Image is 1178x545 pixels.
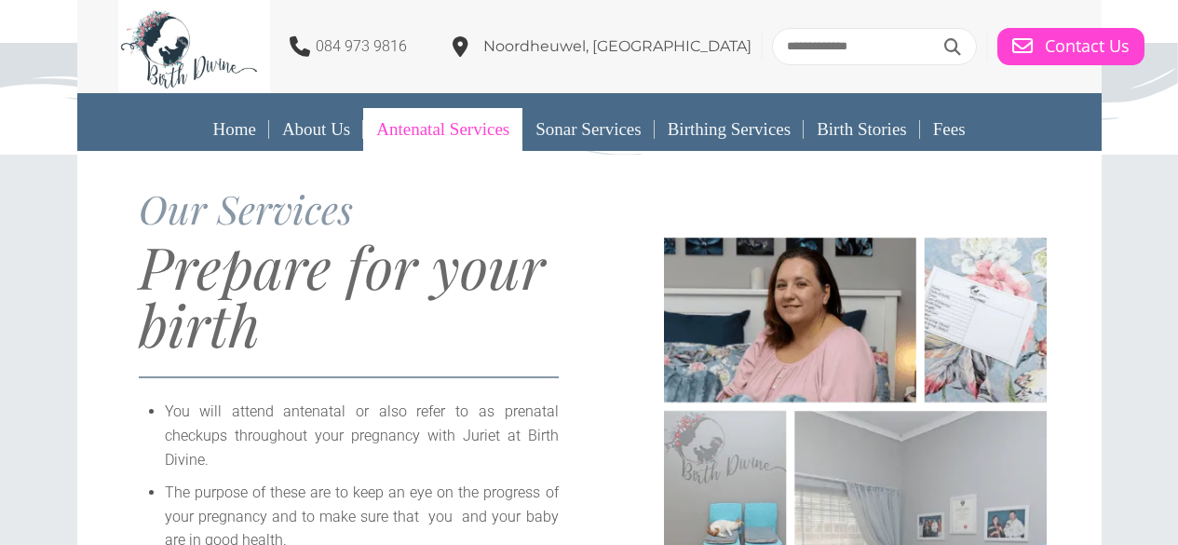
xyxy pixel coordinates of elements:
[316,34,407,59] p: 084 973 9816
[997,28,1144,65] a: Contact Us
[363,108,522,151] a: Antenatal Services
[804,108,920,151] a: Birth Stories
[269,108,363,151] a: About Us
[1045,36,1130,57] span: Contact Us
[920,108,979,151] a: Fees
[655,108,804,151] a: Birthing Services
[199,108,268,151] a: Home
[165,400,559,471] li: You will attend antenatal or also refer to as prenatal checkups throughout your pregnancy with Ju...
[139,238,559,353] h1: Prepare for your birth
[483,37,751,55] span: Noordheuwel, [GEOGRAPHIC_DATA]
[139,183,353,235] span: Our Services
[522,108,654,151] a: Sonar Services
